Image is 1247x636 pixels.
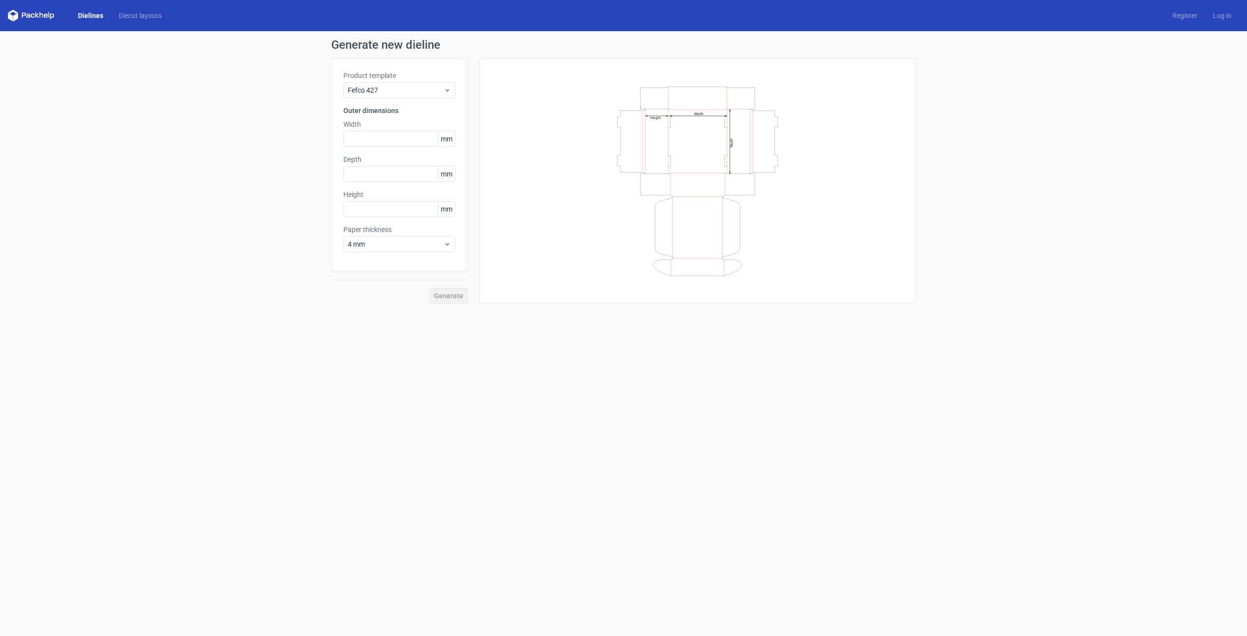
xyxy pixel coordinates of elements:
[343,154,455,164] label: Depth
[438,202,455,216] span: mm
[343,190,455,199] label: Height
[1165,11,1205,20] a: Register
[70,11,111,20] a: Dielines
[331,39,916,51] h1: Generate new dieline
[343,106,455,116] h3: Outer dimensions
[111,11,170,20] a: Diecut layouts
[348,85,444,95] span: Fefco 427
[343,119,455,129] label: Width
[348,239,444,249] span: 4 mm
[1205,11,1239,20] a: Log in
[694,111,703,116] text: Width
[343,225,455,234] label: Paper thickness
[730,138,734,147] text: Depth
[438,167,455,181] span: mm
[650,116,661,119] text: Height
[343,71,455,80] label: Product template
[438,132,455,146] span: mm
